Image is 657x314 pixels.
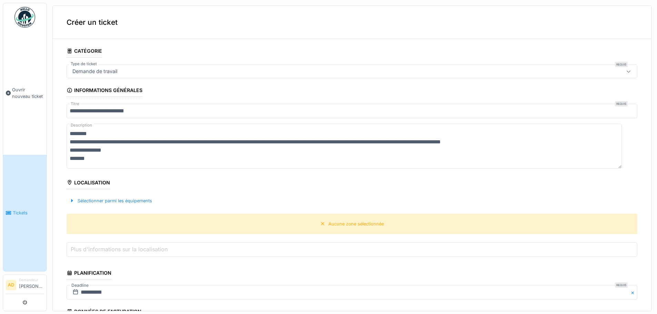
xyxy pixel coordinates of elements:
[3,155,47,272] a: Tickets
[19,277,44,283] div: Demandeur
[328,221,384,227] div: Aucune zone sélectionnée
[67,178,110,189] div: Localisation
[615,62,628,67] div: Requis
[53,6,651,39] div: Créer un ticket
[630,285,637,300] button: Close
[3,31,47,155] a: Ouvrir nouveau ticket
[67,46,102,58] div: Catégorie
[19,277,44,292] li: [PERSON_NAME]
[14,7,35,28] img: Badge_color-CXgf-gQk.svg
[69,245,169,253] label: Plus d'informations sur la localisation
[69,61,98,67] label: Type de ticket
[615,282,628,288] div: Requis
[615,101,628,107] div: Requis
[13,210,44,216] span: Tickets
[67,196,155,205] div: Sélectionner parmi les équipements
[12,87,44,100] span: Ouvrir nouveau ticket
[69,121,93,130] label: Description
[71,282,89,289] label: Deadline
[67,85,142,97] div: Informations générales
[6,277,44,294] a: AD Demandeur[PERSON_NAME]
[69,101,81,107] label: Titre
[67,268,111,280] div: Planification
[70,68,120,75] div: Demande de travail
[6,280,16,290] li: AD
